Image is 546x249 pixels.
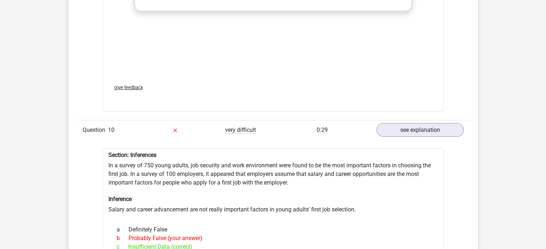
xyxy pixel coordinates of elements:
[111,225,435,234] div: Definitely False
[108,126,115,133] span: 10
[377,123,464,137] a: see explanation
[108,196,438,202] h6: Inference
[111,234,435,243] div: Probably False (your answer)
[225,126,256,134] span: very difficult
[317,126,328,134] span: 0:29
[117,225,129,234] span: a
[83,126,108,134] span: Question
[114,85,143,90] span: Give feedback
[117,234,129,243] span: b
[108,152,438,158] h6: Section: Inferences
